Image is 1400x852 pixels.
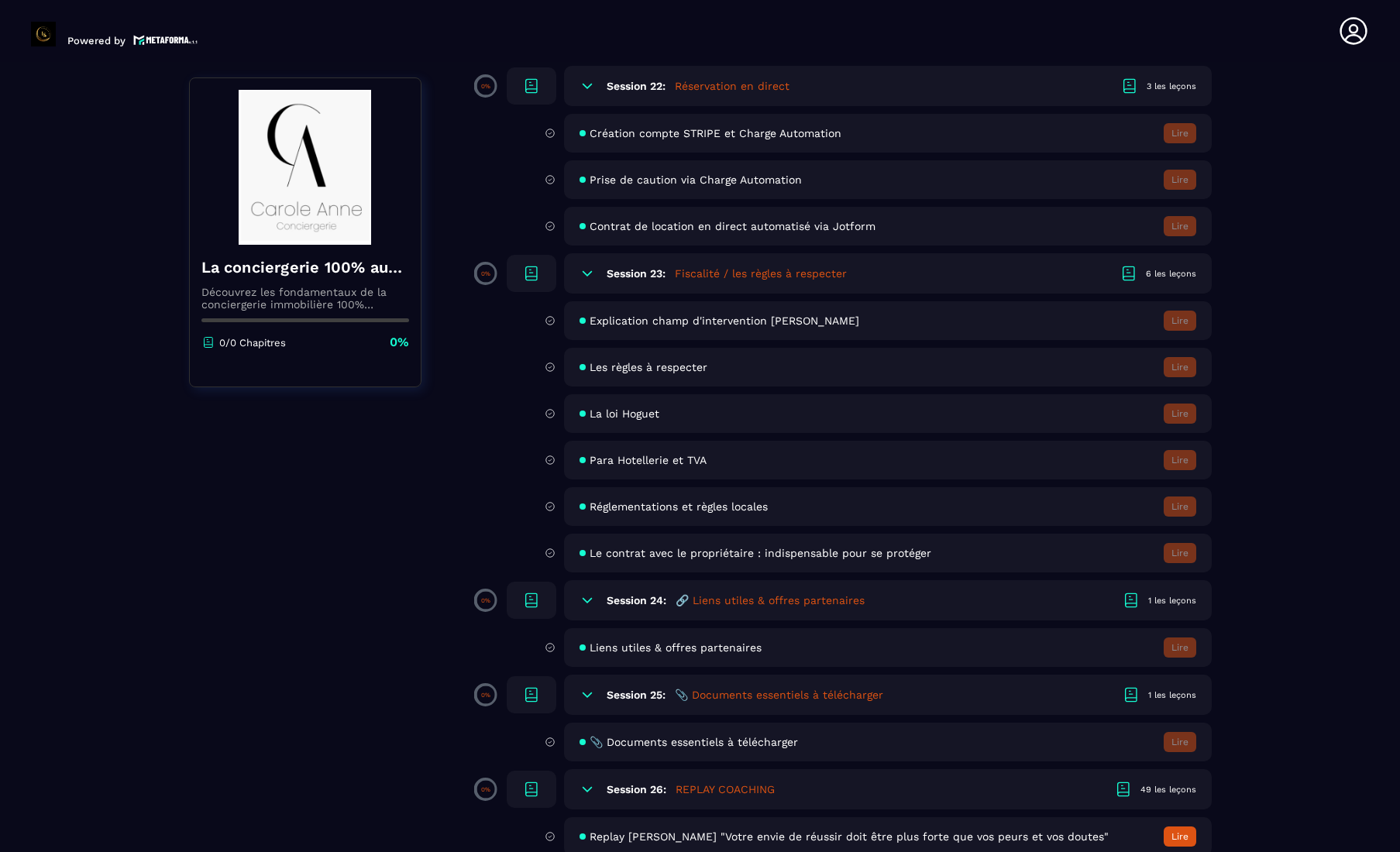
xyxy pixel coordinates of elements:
[1164,311,1196,331] button: Lire
[607,689,666,701] h6: Session 25:
[675,266,847,281] h5: Fiscalité / les règles à respecter
[590,127,841,139] span: Création compte STRIPE et Charge Automation
[1164,637,1196,658] button: Lire
[590,407,659,420] span: La loi Hoguet
[590,454,707,466] span: Para Hotellerie et TVA
[1148,689,1196,701] div: 1 les leçons
[590,361,707,373] span: Les règles à respecter
[590,547,931,559] span: Le contrat avec le propriétaire : indispensable pour se protéger
[607,783,666,795] h6: Session 26:
[1147,81,1196,92] div: 3 les leçons
[590,314,859,327] span: Explication champ d'intervention [PERSON_NAME]
[390,334,409,351] p: 0%
[676,593,865,608] h5: 🔗 Liens utiles & offres partenaires
[67,35,126,46] p: Powered by
[31,22,56,46] img: logo-branding
[607,594,666,606] h6: Session 24:
[201,90,409,245] img: banner
[1148,595,1196,606] div: 1 les leçons
[1164,357,1196,377] button: Lire
[1140,784,1196,795] div: 49 les leçons
[1164,123,1196,143] button: Lire
[201,256,409,278] h4: La conciergerie 100% automatisée
[607,267,666,280] h6: Session 23:
[1164,826,1196,847] button: Lire
[675,687,883,703] h5: 📎 Documents essentiels à télécharger
[1164,404,1196,424] button: Lire
[590,173,802,186] span: Prise de caution via Charge Automation
[481,692,490,699] p: 0%
[590,220,875,232] span: Contrat de location en direct automatisé via Jotform
[676,782,775,797] h5: REPLAY COACHING
[590,641,762,654] span: Liens utiles & offres partenaires
[1164,216,1196,236] button: Lire
[607,80,666,92] h6: Session 22:
[590,500,768,513] span: Réglementations et règles locales
[590,830,1109,843] span: Replay [PERSON_NAME] "Votre envie de réussir doit être plus forte que vos peurs et vos doutes"
[1164,450,1196,470] button: Lire
[1146,268,1196,280] div: 6 les leçons
[1164,170,1196,190] button: Lire
[133,33,198,46] img: logo
[1164,543,1196,563] button: Lire
[481,786,490,793] p: 0%
[481,83,490,90] p: 0%
[675,78,789,94] h5: Réservation en direct
[481,270,490,277] p: 0%
[590,736,798,748] span: 📎 Documents essentiels à télécharger
[219,337,286,349] p: 0/0 Chapitres
[201,286,409,311] p: Découvrez les fondamentaux de la conciergerie immobilière 100% automatisée. Cette formation est c...
[1164,732,1196,752] button: Lire
[481,597,490,604] p: 0%
[1164,496,1196,517] button: Lire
